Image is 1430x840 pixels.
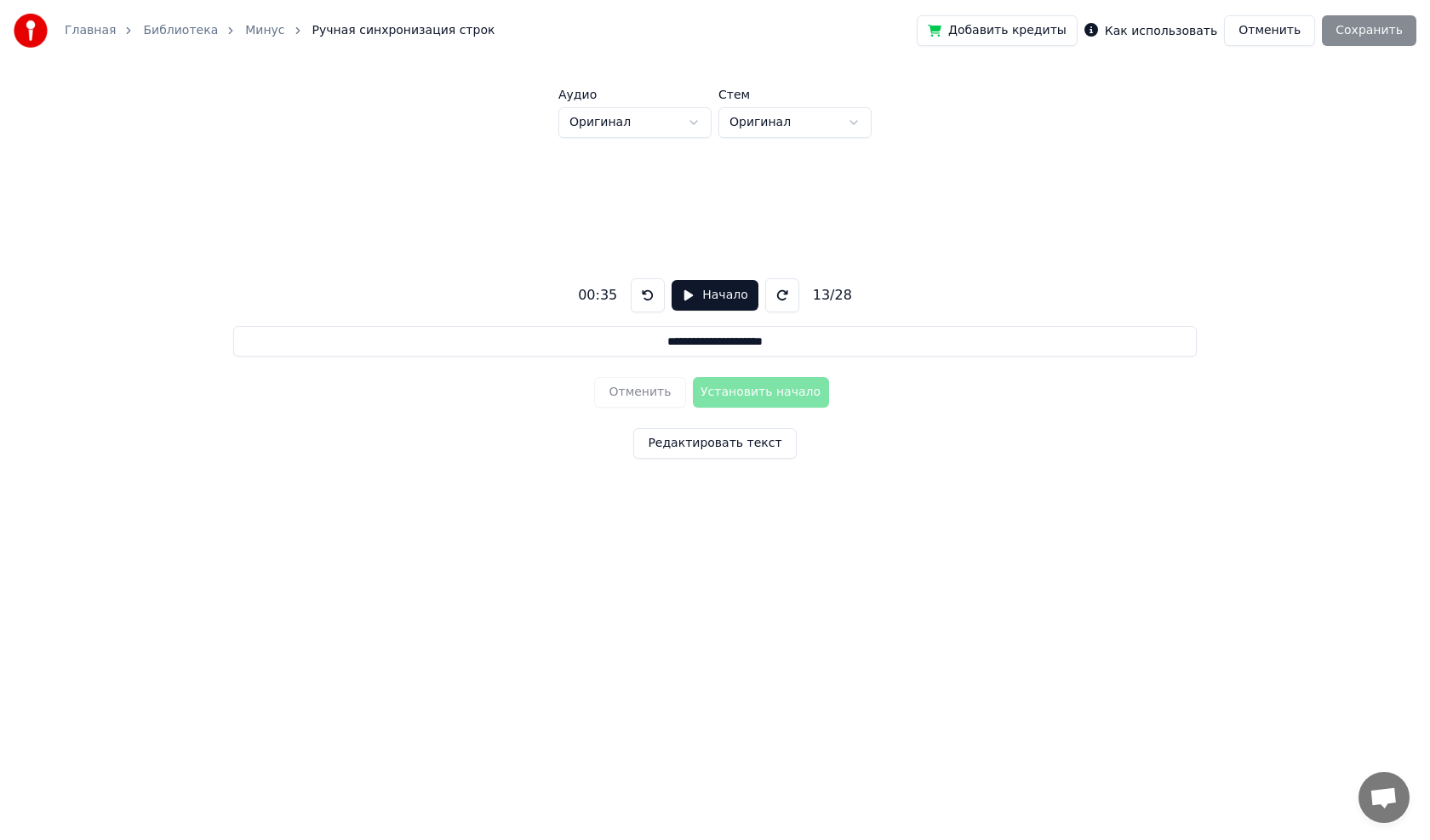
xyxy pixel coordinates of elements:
button: Добавить кредиты [917,15,1078,46]
label: Стем [718,89,872,100]
div: 00:35 [571,285,624,306]
label: Как использовать [1105,25,1217,37]
button: Отменить [1224,15,1315,46]
a: Минус [245,22,284,39]
img: youka [14,14,48,48]
a: Библиотека [143,22,218,39]
label: Аудио [558,89,712,100]
button: Начало [672,280,758,311]
span: Ручная синхронизация строк [312,22,495,39]
button: Редактировать текст [633,428,796,459]
div: 13 / 28 [806,285,859,306]
a: Главная [65,22,116,39]
div: Открытый чат [1358,772,1410,823]
nav: breadcrumb [65,22,495,39]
